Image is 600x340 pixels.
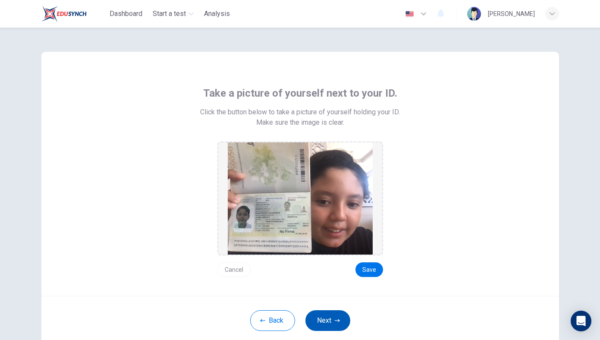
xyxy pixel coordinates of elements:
[153,9,186,19] span: Start a test
[228,142,373,255] img: preview screemshot
[149,6,197,22] button: Start a test
[571,311,591,331] div: Open Intercom Messenger
[467,7,481,21] img: Profile picture
[203,86,397,100] span: Take a picture of yourself next to your ID.
[200,107,400,117] span: Click the button below to take a picture of yourself holding your ID.
[217,262,251,277] button: Cancel
[106,6,146,22] button: Dashboard
[41,5,87,22] img: EduSynch logo
[41,5,107,22] a: EduSynch logo
[404,11,415,17] img: en
[488,9,535,19] div: [PERSON_NAME]
[256,117,344,128] span: Make sure the image is clear.
[250,310,295,331] button: Back
[355,262,383,277] button: Save
[204,9,230,19] span: Analysis
[110,9,142,19] span: Dashboard
[305,310,350,331] button: Next
[201,6,233,22] button: Analysis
